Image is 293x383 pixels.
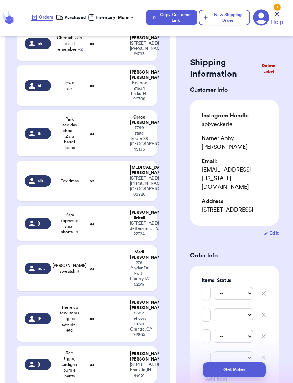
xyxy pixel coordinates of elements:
span: [PERSON_NAME] sweatshirt [53,263,86,274]
div: [STREET_ADDRESS] Franklin , IN 46131 [130,362,148,378]
strong: oz [90,362,94,367]
div: [STREET_ADDRESS] Jeffersonton , VA 22724 [130,221,148,237]
span: madiwieland [38,266,47,271]
a: Help [271,12,283,26]
span: Red Uggs, cardigan, purple pants [60,350,79,379]
span: chelseaaponath [38,41,47,46]
span: Instagram Handle: [202,113,250,119]
span: flower skirt [60,80,79,91]
div: 1 [274,4,281,11]
span: Fox dress [60,178,79,184]
div: Abby [PERSON_NAME] [202,134,267,151]
span: Purchased [65,15,86,20]
span: [PERSON_NAME] [38,221,47,226]
div: [EMAIL_ADDRESS][US_STATE][DOMAIN_NAME] [202,157,267,191]
div: [MEDICAL_DATA] [PERSON_NAME] [130,165,148,176]
h2: Shipping Information [190,57,258,80]
button: New Shipping Order [199,10,250,25]
a: Purchased [56,14,86,21]
span: + 1 [74,230,78,234]
span: thegracelarrick [38,131,47,136]
strong: oz [90,131,94,136]
div: [PERSON_NAME] [PERSON_NAME] [130,351,148,362]
span: Orders [39,14,53,20]
span: [PERSON_NAME] [38,362,47,367]
div: [STREET_ADDRESS] [PERSON_NAME] , MD 21703 [130,41,148,57]
a: Orders [31,14,53,21]
div: Grace [PERSON_NAME] [130,115,148,125]
a: Inventory [88,14,115,21]
div: [PERSON_NAME] [PERSON_NAME] [130,70,148,80]
div: [PERSON_NAME] [PERSON_NAME] [130,300,148,311]
div: [PERSON_NAME] Britell [130,210,148,221]
div: 7799 state Route 28 [GEOGRAPHIC_DATA] , OH 45135 [130,125,148,152]
span: Email: [202,158,218,164]
button: Delete Label [255,60,282,77]
span: Address [202,198,223,204]
span: Pink addidas shoes, Zara barrel jeans [60,116,79,151]
div: Madi [PERSON_NAME] [130,250,148,260]
div: More [118,15,134,20]
span: Help [271,18,283,26]
strong: oz [90,266,94,271]
div: 552 e fellows drive Orange , CA 92865 [130,311,148,337]
strong: oz [90,179,94,183]
span: biancakeo [38,83,47,89]
button: Get Rates [203,362,266,377]
h3: Customer Info [190,86,279,94]
strong: oz [90,317,94,321]
button: Copy Customer Link [146,10,197,25]
span: [PERSON_NAME].stephh [38,316,47,322]
span: allibortz [38,178,47,184]
label: Status [217,277,252,284]
strong: oz [90,84,94,88]
div: [STREET_ADDRESS][PERSON_NAME] [GEOGRAPHIC_DATA] , NH 03820 [130,176,148,197]
span: Inventory [96,15,115,20]
a: 1 [253,9,269,26]
div: [STREET_ADDRESS] [202,197,267,214]
strong: oz [90,41,94,46]
span: Name: [202,136,219,141]
span: Zara top/shop small shorts [60,212,79,235]
h3: Order Info [190,251,279,260]
span: Cheetah skirt is all I remember [56,35,83,52]
span: There's a few items tights sweater etc [60,304,79,333]
strong: oz [90,221,94,226]
label: Items [202,277,214,284]
div: 278 Alydar Dr North Liberty , IA 52317 [130,260,148,287]
div: P.o. box 81634 haiku , HI 96708 [130,80,148,102]
button: Edit [264,230,279,237]
div: abbyeckerle [202,111,267,128]
span: + 2 [78,47,83,51]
